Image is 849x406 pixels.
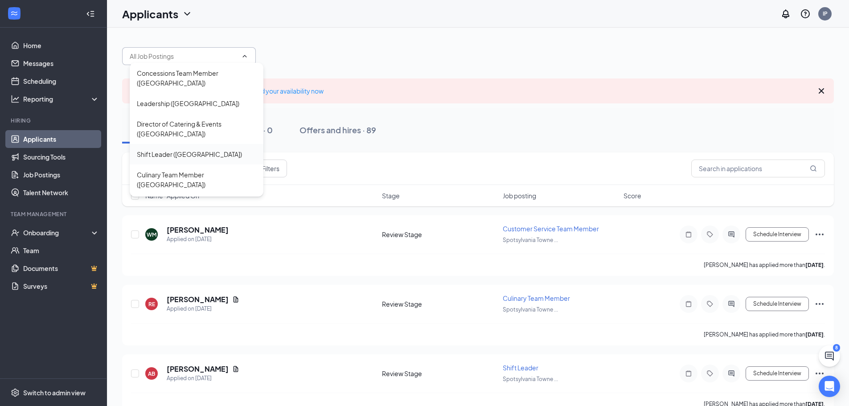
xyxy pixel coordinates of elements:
span: Shift Leader [503,364,538,372]
svg: Collapse [86,9,95,18]
h5: [PERSON_NAME] [167,295,229,304]
a: Applicants [23,130,99,148]
a: DocumentsCrown [23,259,99,277]
button: ChatActive [819,345,840,367]
h5: [PERSON_NAME] [167,364,229,374]
svg: Settings [11,388,20,397]
svg: Tag [705,231,715,238]
svg: Ellipses [814,299,825,309]
b: [DATE] [805,331,824,338]
svg: QuestionInfo [800,8,811,19]
button: Schedule Interview [746,227,809,242]
svg: Ellipses [814,229,825,240]
span: Customer Service Team Member [503,225,599,233]
a: Messages [23,54,99,72]
a: Talent Network [23,184,99,201]
svg: Note [683,370,694,377]
button: Filter Filters [242,160,287,177]
div: Concessions Team Member ([GEOGRAPHIC_DATA]) [137,68,256,88]
svg: ChevronUp [241,53,248,60]
b: [DATE] [805,262,824,268]
div: Reporting [23,94,100,103]
a: Job Postings [23,166,99,184]
div: Onboarding [23,228,92,237]
div: Switch to admin view [23,388,86,397]
span: Spotsylvania Towne ... [503,237,558,243]
a: Add your availability now [253,87,324,95]
a: Team [23,242,99,259]
svg: Ellipses [814,368,825,379]
div: Culinary Team Member ([GEOGRAPHIC_DATA]) [137,170,256,189]
svg: ActiveChat [726,300,737,308]
svg: ChevronDown [182,8,193,19]
svg: Tag [705,300,715,308]
div: WM [147,231,156,238]
svg: UserCheck [11,228,20,237]
span: Spotsylvania Towne ... [503,306,558,313]
svg: Document [232,365,239,373]
svg: Analysis [11,94,20,103]
div: Team Management [11,210,98,218]
div: Shift Leader ([GEOGRAPHIC_DATA]) [137,149,242,159]
div: Review Stage [382,230,497,239]
svg: Document [232,296,239,303]
svg: Notifications [780,8,791,19]
h5: [PERSON_NAME] [167,225,229,235]
span: Culinary Team Member [503,294,570,302]
div: Director of Catering & Events ([GEOGRAPHIC_DATA]) [137,119,256,139]
svg: ActiveChat [726,231,737,238]
a: Scheduling [23,72,99,90]
div: Applied on [DATE] [167,374,239,383]
span: Job posting [503,191,536,200]
span: Spotsylvania Towne ... [503,376,558,382]
div: Hiring [11,117,98,124]
div: Open Intercom Messenger [819,376,840,397]
a: Home [23,37,99,54]
div: Review Stage [382,299,497,308]
span: Score [623,191,641,200]
input: Search in applications [691,160,825,177]
a: SurveysCrown [23,277,99,295]
h1: Applicants [122,6,178,21]
button: Schedule Interview [746,297,809,311]
span: Stage [382,191,400,200]
svg: Tag [705,370,715,377]
div: IP [823,10,828,17]
p: [PERSON_NAME] has applied more than . [704,331,825,338]
svg: MagnifyingGlass [810,165,817,172]
svg: ActiveChat [726,370,737,377]
div: Applied on [DATE] [167,235,229,244]
button: Schedule Interview [746,366,809,381]
svg: Note [683,300,694,308]
div: RE [148,300,155,308]
div: Leadership ([GEOGRAPHIC_DATA]) [137,98,239,108]
div: AB [148,370,155,377]
div: Applied on [DATE] [167,304,239,313]
svg: WorkstreamLogo [10,9,19,18]
svg: Note [683,231,694,238]
input: All Job Postings [130,51,238,61]
svg: Cross [816,86,827,96]
div: Offers and hires · 89 [299,124,376,135]
p: [PERSON_NAME] has applied more than . [704,261,825,269]
a: Sourcing Tools [23,148,99,166]
div: 8 [833,344,840,352]
svg: ChatActive [824,351,835,361]
div: Review Stage [382,369,497,378]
